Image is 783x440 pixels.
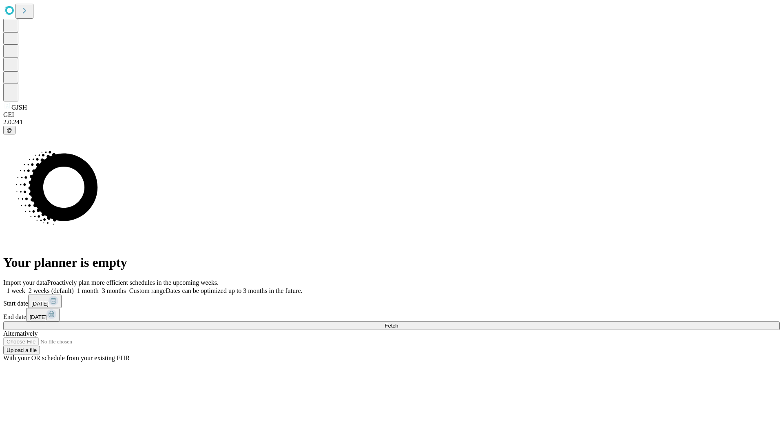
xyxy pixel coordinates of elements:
span: Custom range [129,287,166,294]
span: 1 week [7,287,25,294]
span: GJSH [11,104,27,111]
div: 2.0.241 [3,119,780,126]
span: [DATE] [31,301,49,307]
div: Start date [3,295,780,308]
button: @ [3,126,15,134]
span: 1 month [77,287,99,294]
div: GEI [3,111,780,119]
span: @ [7,127,12,133]
button: [DATE] [26,308,60,321]
h1: Your planner is empty [3,255,780,270]
span: Alternatively [3,330,38,337]
button: Upload a file [3,346,40,354]
div: End date [3,308,780,321]
span: 3 months [102,287,126,294]
span: [DATE] [29,314,46,320]
button: [DATE] [28,295,62,308]
span: Fetch [385,323,398,329]
span: Dates can be optimized up to 3 months in the future. [166,287,302,294]
button: Fetch [3,321,780,330]
span: With your OR schedule from your existing EHR [3,354,130,361]
span: Proactively plan more efficient schedules in the upcoming weeks. [47,279,219,286]
span: Import your data [3,279,47,286]
span: 2 weeks (default) [29,287,74,294]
